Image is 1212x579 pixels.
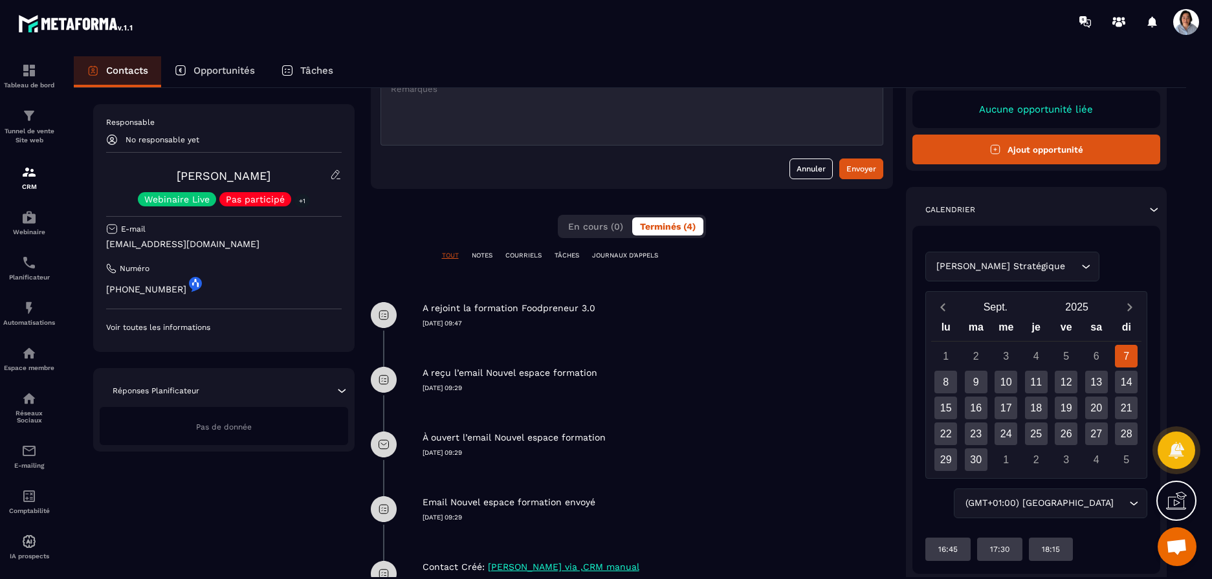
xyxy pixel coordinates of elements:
[3,200,55,245] a: automationsautomationsWebinaire
[196,422,252,432] span: Pas de donnée
[839,158,883,179] button: Envoyer
[3,552,55,560] p: IA prospects
[3,381,55,433] a: social-networksocial-networkRéseaux Sociaux
[1115,397,1138,419] div: 21
[3,53,55,98] a: formationformationTableau de bord
[3,410,55,424] p: Réseaux Sociaux
[991,318,1022,341] div: me
[925,252,1099,281] div: Search for option
[21,488,37,504] img: accountant
[121,224,146,234] p: E-mail
[934,345,957,367] div: 1
[21,108,37,124] img: formation
[3,462,55,469] p: E-mailing
[965,397,987,419] div: 16
[1112,318,1142,341] div: di
[113,386,199,396] p: Réponses Planificateur
[925,204,975,215] p: Calendrier
[938,544,958,554] p: 16:45
[423,496,595,508] p: Email Nouvel espace formation envoyé
[912,135,1161,164] button: Ajout opportunité
[1115,371,1138,393] div: 14
[934,422,957,445] div: 22
[21,534,37,549] img: automations
[488,561,639,573] p: [PERSON_NAME] via ,CRM manual
[1025,422,1048,445] div: 25
[177,169,270,182] a: [PERSON_NAME]
[1085,345,1108,367] div: 6
[144,195,210,204] p: Webinaire Live
[3,228,55,235] p: Webinaire
[1115,422,1138,445] div: 28
[1085,448,1108,471] div: 4
[925,104,1148,115] p: Aucune opportunité liée
[934,397,957,419] div: 15
[106,277,342,296] p: [PHONE_NUMBER]
[161,56,268,87] a: Opportunités
[1158,527,1196,566] div: Open chat
[961,318,991,341] div: ma
[505,251,542,260] p: COURRIELS
[995,345,1017,367] div: 3
[789,158,833,179] button: Annuler
[21,210,37,225] img: automations
[1042,544,1060,554] p: 18:15
[442,251,459,260] p: TOUT
[1055,397,1077,419] div: 19
[995,422,1017,445] div: 24
[21,300,37,316] img: automations
[1055,371,1077,393] div: 12
[423,432,606,444] p: À ouvert l’email Nouvel espace formation
[126,135,199,144] p: No responsable yet
[1116,496,1126,510] input: Search for option
[995,448,1017,471] div: 1
[1055,448,1077,471] div: 3
[106,117,342,127] p: Responsable
[3,245,55,290] a: schedulerschedulerPlanificateur
[3,127,55,145] p: Tunnel de vente Site web
[592,251,658,260] p: JOURNAUX D'APPELS
[21,164,37,180] img: formation
[3,155,55,200] a: formationformationCRM
[962,496,1116,510] span: (GMT+01:00) [GEOGRAPHIC_DATA]
[1085,371,1108,393] div: 13
[1085,397,1108,419] div: 20
[106,65,148,76] p: Contacts
[3,336,55,381] a: automationsautomationsEspace membre
[1025,397,1048,419] div: 18
[934,371,957,393] div: 8
[106,322,342,333] p: Voir toutes les informations
[640,221,696,232] span: Terminés (4)
[1068,259,1078,274] input: Search for option
[423,513,893,522] p: [DATE] 09:29
[1085,422,1108,445] div: 27
[954,488,1147,518] div: Search for option
[560,217,631,235] button: En cours (0)
[1115,448,1138,471] div: 5
[934,259,1068,274] span: [PERSON_NAME] Stratégique
[934,448,957,471] div: 29
[300,65,333,76] p: Tâches
[423,384,893,393] p: [DATE] 09:29
[3,507,55,514] p: Comptabilité
[965,345,987,367] div: 2
[423,302,595,314] p: A rejoint la formation Foodpreneur 3.0
[1118,298,1141,316] button: Next month
[3,479,55,524] a: accountantaccountantComptabilité
[472,251,492,260] p: NOTES
[21,345,37,361] img: automations
[1025,448,1048,471] div: 2
[965,448,987,471] div: 30
[1025,345,1048,367] div: 4
[1052,318,1082,341] div: ve
[1055,422,1077,445] div: 26
[3,364,55,371] p: Espace membre
[423,561,485,573] p: Contact Créé:
[1036,296,1118,318] button: Open years overlay
[3,274,55,281] p: Planificateur
[1081,318,1112,341] div: sa
[120,263,149,274] p: Numéro
[3,98,55,155] a: formationformationTunnel de vente Site web
[423,319,893,328] p: [DATE] 09:47
[423,367,597,379] p: A reçu l’email Nouvel espace formation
